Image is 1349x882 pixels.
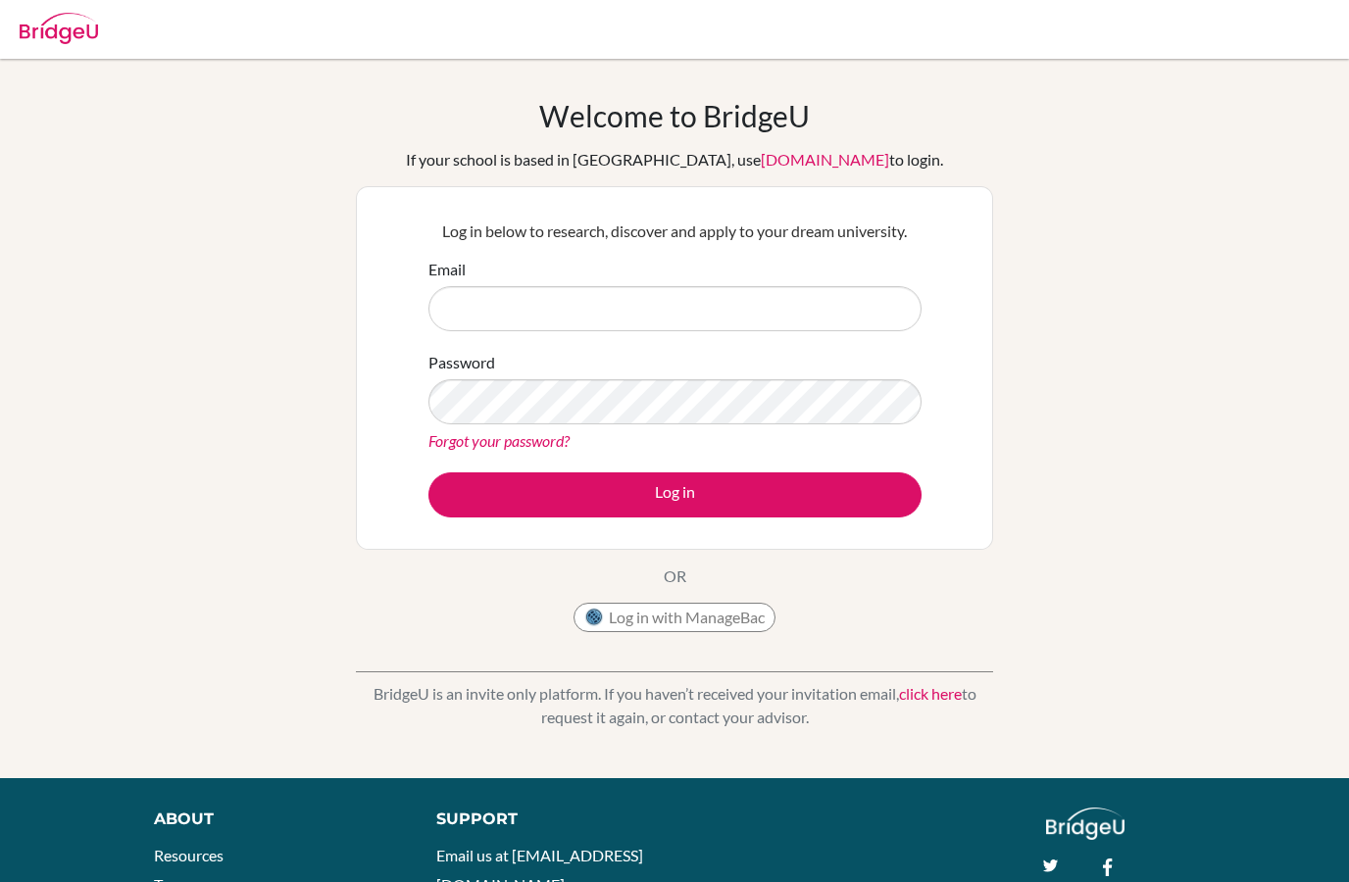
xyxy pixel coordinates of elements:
button: Log in with ManageBac [574,603,775,632]
label: Email [428,258,466,281]
a: click here [899,684,962,703]
button: Log in [428,472,922,517]
p: OR [664,564,686,588]
div: About [154,808,392,831]
h1: Welcome to BridgeU [539,98,810,133]
a: Resources [154,846,224,864]
img: Bridge-U [20,13,98,44]
p: BridgeU is an invite only platform. If you haven’t received your invitation email, to request it ... [356,682,993,729]
p: Log in below to research, discover and apply to your dream university. [428,220,922,243]
img: logo_white@2x-f4f0deed5e89b7ecb1c2cc34c3e3d731f90f0f143d5ea2071677605dd97b5244.png [1046,808,1125,840]
div: Support [436,808,655,831]
a: Forgot your password? [428,431,570,450]
label: Password [428,351,495,374]
a: [DOMAIN_NAME] [761,150,889,169]
div: If your school is based in [GEOGRAPHIC_DATA], use to login. [406,148,943,171]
